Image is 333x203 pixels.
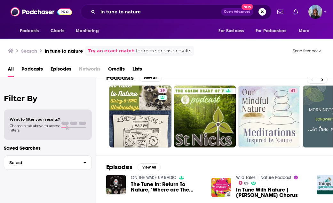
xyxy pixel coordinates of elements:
a: 61 [289,88,298,93]
span: New [242,4,253,10]
a: Episodes [51,64,71,77]
a: 39 [158,88,167,93]
button: Select [4,155,92,170]
span: For Business [218,26,244,35]
a: Show notifications dropdown [275,6,286,17]
a: EpisodesView All [106,163,161,171]
span: Networks [79,64,100,77]
a: In Tune With Nature | Dawn Chorus [236,187,309,198]
button: Show profile menu [308,5,322,19]
img: In Tune With Nature | Dawn Chorus [211,178,231,197]
span: Want to filter your results? [10,117,60,122]
a: Wild Tales | Nature Podcast [236,175,291,180]
button: Open AdvancedNew [221,8,253,16]
button: Send feedback [291,48,323,54]
h2: Episodes [106,163,132,171]
a: 61 [238,86,300,147]
h3: in tune to nature [45,48,83,54]
a: ON THE WAKE UP RADIO [131,175,177,180]
a: PodcastsView All [106,74,162,82]
img: Podchaser - Follow, Share and Rate Podcasts [11,6,72,18]
span: for more precise results [136,47,191,55]
span: More [299,26,310,35]
span: 69 [244,182,249,185]
button: open menu [294,25,318,37]
a: Podcasts [21,64,43,77]
a: Credits [108,64,125,77]
span: Choose a tab above to access filters. [10,124,60,132]
span: For Podcasters [256,26,286,35]
button: View All [138,163,161,171]
a: Lists [132,64,142,77]
span: 39 [160,88,165,94]
span: In Tune With Nature | [PERSON_NAME] Chorus [236,187,309,198]
span: Podcasts [20,26,39,35]
a: Charts [46,25,68,37]
button: open menu [15,25,47,37]
input: Search podcasts, credits, & more... [98,7,221,17]
div: Search podcasts, credits, & more... [80,4,272,19]
span: Select [4,161,78,165]
img: The Tune In: Return To Nature, "Where are The Men?" [106,175,126,194]
a: 69 [239,181,249,185]
a: 39 [109,86,171,147]
button: open menu [214,25,252,37]
img: User Profile [308,5,322,19]
span: Charts [51,26,64,35]
button: open menu [251,25,296,37]
span: Monitoring [76,26,99,35]
a: Try an exact match [88,47,135,55]
h2: Filter By [4,94,92,103]
button: open menu [71,25,107,37]
a: All [8,64,14,77]
span: 61 [291,88,295,94]
button: View All [139,74,162,82]
h3: Search [21,48,37,54]
span: Open Advanced [224,10,250,13]
a: The Tune In: Return To Nature, "Where are The Men?" [131,182,204,192]
a: Show notifications dropdown [291,6,301,17]
span: Logged in as j.bohrson [308,5,322,19]
p: Saved Searches [4,145,92,151]
h2: Podcasts [106,74,134,82]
